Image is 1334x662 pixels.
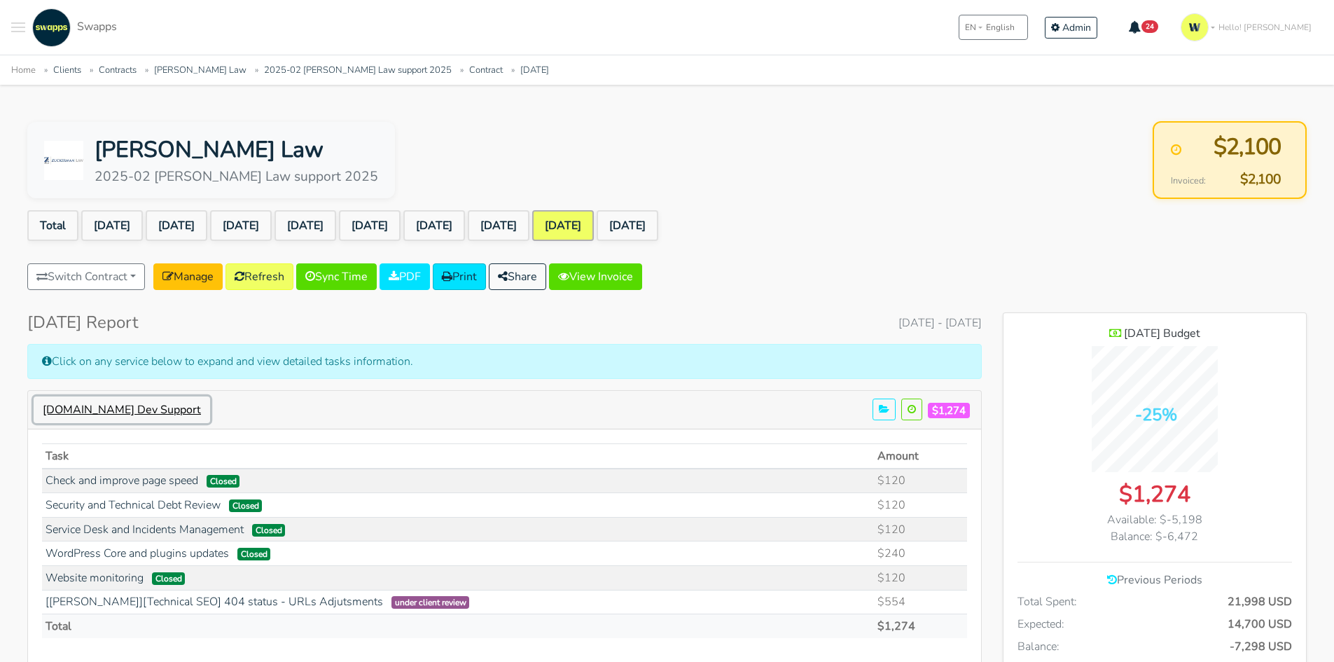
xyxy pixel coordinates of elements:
[46,497,221,513] a: Security and Technical Debt Review
[81,210,143,241] a: [DATE]
[42,443,874,468] th: Task
[1017,511,1292,528] div: Available: $-5,198
[874,614,967,638] td: $1,274
[1017,528,1292,545] div: Balance: $-6,472
[154,64,246,76] a: [PERSON_NAME] Law
[27,210,78,241] a: Total
[1189,130,1281,164] span: $2,100
[46,594,383,609] a: [[PERSON_NAME]][Technical SEO] 404 status - URLs Adjutsments
[874,517,967,542] td: $120
[207,475,240,488] span: Closed
[296,263,377,290] a: Sync Time
[1062,21,1091,34] span: Admin
[874,469,967,493] td: $120
[549,263,642,290] a: View Invoice
[32,8,71,47] img: swapps-linkedin-v2.jpg
[380,263,430,290] a: PDF
[275,210,336,241] a: [DATE]
[146,210,207,241] a: [DATE]
[53,64,81,76] a: Clients
[898,315,982,331] span: [DATE] - [DATE]
[874,542,967,566] td: $240
[874,443,967,468] th: Amount
[1171,174,1206,188] span: Invoiced:
[29,8,117,47] a: Swapps
[597,210,658,241] a: [DATE]
[1124,326,1200,341] span: [DATE] Budget
[874,493,967,518] td: $120
[99,64,137,76] a: Contracts
[11,64,36,76] a: Home
[1218,21,1312,34] span: Hello! [PERSON_NAME]
[1120,15,1168,39] button: 24
[403,210,465,241] a: [DATE]
[46,570,144,586] a: Website monitoring
[1214,170,1281,190] span: $2,100
[1228,616,1292,633] span: 14,700 USD
[1017,593,1077,610] span: Total Spent:
[1181,13,1209,41] img: isotipo-3-3e143c57.png
[489,263,546,290] button: Share
[339,210,401,241] a: [DATE]
[959,15,1028,40] button: ENEnglish
[27,344,982,379] div: Click on any service below to expand and view detailed tasks information.
[95,133,378,167] div: [PERSON_NAME] Law
[1017,638,1059,655] span: Balance:
[532,210,594,241] a: [DATE]
[153,263,223,290] a: Manage
[152,572,186,585] span: Closed
[27,312,138,333] h4: [DATE] Report
[252,524,286,537] span: Closed
[986,21,1015,34] span: English
[1017,478,1292,511] div: $1,274
[264,64,452,76] a: 2025-02 [PERSON_NAME] Law support 2025
[1017,616,1064,633] span: Expected:
[469,64,503,76] a: Contract
[77,19,117,34] span: Swapps
[27,263,145,290] button: Switch Contract
[1017,574,1292,587] h6: Previous Periods
[95,167,378,187] div: 2025-02 [PERSON_NAME] Law support 2025
[42,614,874,638] td: Total
[46,522,244,537] a: Service Desk and Incidents Management
[391,596,470,609] span: under client review
[433,263,486,290] a: Print
[237,548,271,560] span: Closed
[46,546,229,561] a: WordPress Core and plugins updates
[1045,17,1097,39] a: Admin
[520,64,549,76] a: [DATE]
[11,8,25,47] button: Toggle navigation menu
[46,473,198,488] a: Check and improve page speed
[468,210,529,241] a: [DATE]
[928,403,970,419] span: $1,274
[210,210,272,241] a: [DATE]
[1175,8,1323,47] a: Hello! [PERSON_NAME]
[34,396,210,423] button: [DOMAIN_NAME] Dev Support
[874,565,967,590] td: $120
[874,590,967,614] td: $554
[1230,638,1292,655] span: -7,298 USD
[229,499,263,512] span: Closed
[1141,20,1159,34] span: 24
[1228,593,1292,610] span: 21,998 USD
[225,263,293,290] a: Refresh
[44,141,83,180] img: Zuckerman Law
